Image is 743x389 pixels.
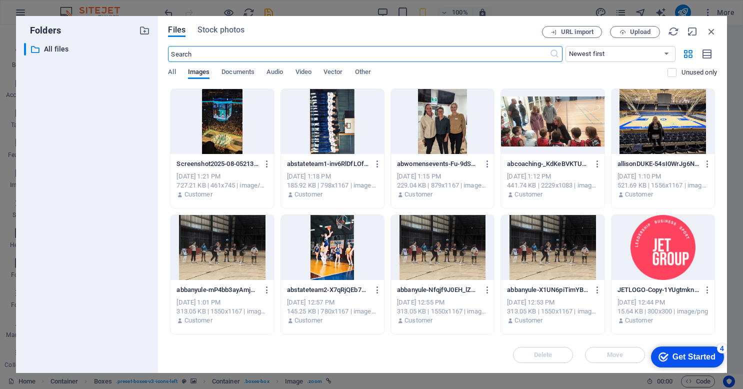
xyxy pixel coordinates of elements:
i: Close [706,26,717,37]
p: abcoaching-_KdKeBVKTUxfXUI9o9UrfA.jpg [507,159,589,168]
div: Get Started [29,11,72,20]
span: Audio [266,66,283,80]
p: Folders [24,24,61,37]
div: 441.74 KB | 2229x1083 | image/jpeg [507,181,598,190]
div: [DATE] 1:10 PM [617,172,708,181]
p: Customer [294,190,322,199]
p: Customer [404,190,432,199]
p: Customer [625,190,653,199]
span: Files [168,24,185,36]
p: Customer [294,316,322,325]
div: 145.25 KB | 780x1167 | image/jpeg [287,307,378,316]
p: abwomensevents-Fu-9dSWmK5jjI6dP1CaLng.jpg [397,159,479,168]
div: 4 [74,2,84,12]
span: URL import [561,29,593,35]
p: Customer [184,316,212,325]
p: Displays only files that are not in use on the website. Files added during this session can still... [681,68,717,77]
div: ​ [24,43,26,55]
p: Customer [404,316,432,325]
p: Screenshot2025-08-05213443-gWzXeeWuIOrJznsfDeL_9A.png [176,159,258,168]
p: All files [44,43,132,55]
div: [DATE] 12:53 PM [507,298,598,307]
div: [DATE] 1:12 PM [507,172,598,181]
div: [DATE] 1:01 PM [176,298,267,307]
div: [DATE] 1:15 PM [397,172,488,181]
p: Customer [184,190,212,199]
div: [DATE] 1:18 PM [287,172,378,181]
div: 313.05 KB | 1550x1167 | image/jpeg [176,307,267,316]
button: URL import [542,26,602,38]
p: Customer [514,316,542,325]
div: Get Started 4 items remaining, 20% complete [8,5,81,26]
i: Reload [668,26,679,37]
i: Minimize [687,26,698,37]
div: [DATE] 12:55 PM [397,298,488,307]
span: Other [355,66,371,80]
div: [DATE] 12:44 PM [617,298,708,307]
div: 185.92 KB | 798x1167 | image/jpeg [287,181,378,190]
div: 727.21 KB | 461x745 | image/png [176,181,267,190]
i: Create new folder [139,25,150,36]
span: Vector [323,66,343,80]
div: 15.64 KB | 300x300 | image/png [617,307,708,316]
div: [DATE] 12:57 PM [287,298,378,307]
p: abstateteam1-inv6RlDfLOfjvF7vXopNsg.jpg [287,159,369,168]
div: 313.05 KB | 1550x1167 | image/jpeg [507,307,598,316]
div: 313.05 KB | 1550x1167 | image/jpeg [397,307,488,316]
p: abstateteam2-X7qRjQEb7gSK7rWbjvVXhg.jpg [287,285,369,294]
p: abbanyule-X1UN6piTimYBYoQLcmYWMA.jpg [507,285,589,294]
span: Upload [630,29,650,35]
div: 521.69 KB | 1556x1167 | image/jpeg [617,181,708,190]
p: abbanyule-mP4bb3ayAmjPHyrsUlcTrg.jpg [176,285,258,294]
span: All [168,66,175,80]
p: allisonDUKE-54sI0WrJg6N1gW94Xx0kAg.jpg [617,159,699,168]
span: Images [188,66,210,80]
div: [DATE] 1:21 PM [176,172,267,181]
span: Stock photos [197,24,244,36]
p: abbanyule-Nfqjf9J0EH_lZB5oslpVfw.jpg [397,285,479,294]
span: Documents [221,66,254,80]
button: Upload [610,26,660,38]
div: 229.04 KB | 879x1167 | image/jpeg [397,181,488,190]
p: Customer [514,190,542,199]
span: Video [295,66,311,80]
p: JETLOGO-Copy-1YUgtmknIxstqIp9S9ywbg.png [617,285,699,294]
input: Search [168,46,549,62]
p: Customer [625,316,653,325]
